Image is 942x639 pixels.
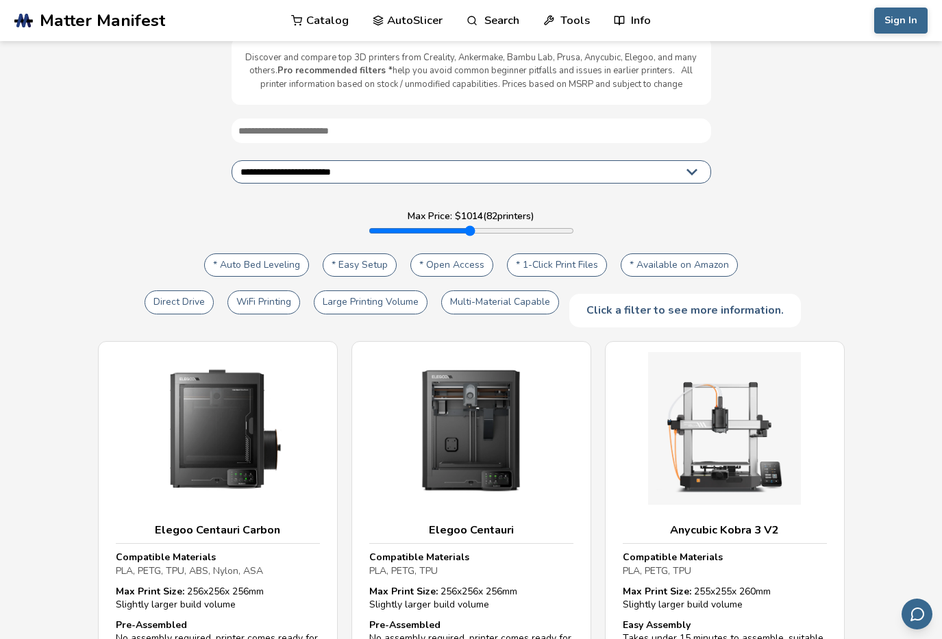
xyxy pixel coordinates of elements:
[441,290,559,314] button: Multi-Material Capable
[116,523,320,537] h3: Elegoo Centauri Carbon
[621,253,738,277] button: * Available on Amazon
[369,585,438,598] strong: Max Print Size:
[623,551,723,564] strong: Compatible Materials
[116,585,184,598] strong: Max Print Size:
[116,585,320,612] div: 256 x 256 x 256 mm Slightly larger build volume
[369,551,469,564] strong: Compatible Materials
[623,523,827,537] h3: Anycubic Kobra 3 V2
[40,11,165,30] span: Matter Manifest
[116,618,187,631] strong: Pre-Assembled
[369,618,441,631] strong: Pre-Assembled
[902,599,932,629] button: Send feedback via email
[874,8,928,34] button: Sign In
[623,585,827,612] div: 255 x 255 x 260 mm Slightly larger build volume
[410,253,493,277] button: * Open Access
[227,290,300,314] button: WiFi Printing
[323,253,397,277] button: * Easy Setup
[116,564,263,577] span: PLA, PETG, TPU, ABS, Nylon, ASA
[623,618,691,631] strong: Easy Assembly
[569,294,801,327] div: Click a filter to see more information.
[623,564,691,577] span: PLA, PETG, TPU
[507,253,607,277] button: * 1-Click Print Files
[204,253,309,277] button: * Auto Bed Leveling
[277,64,393,77] b: Pro recommended filters *
[245,51,697,92] p: Discover and compare top 3D printers from Creality, Ankermake, Bambu Lab, Prusa, Anycubic, Elegoo...
[408,211,534,222] label: Max Price: $ 1014 ( 82 printers)
[369,564,438,577] span: PLA, PETG, TPU
[369,585,573,612] div: 256 x 256 x 256 mm Slightly larger build volume
[116,551,216,564] strong: Compatible Materials
[145,290,214,314] button: Direct Drive
[623,585,691,598] strong: Max Print Size:
[369,523,573,537] h3: Elegoo Centauri
[314,290,427,314] button: Large Printing Volume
